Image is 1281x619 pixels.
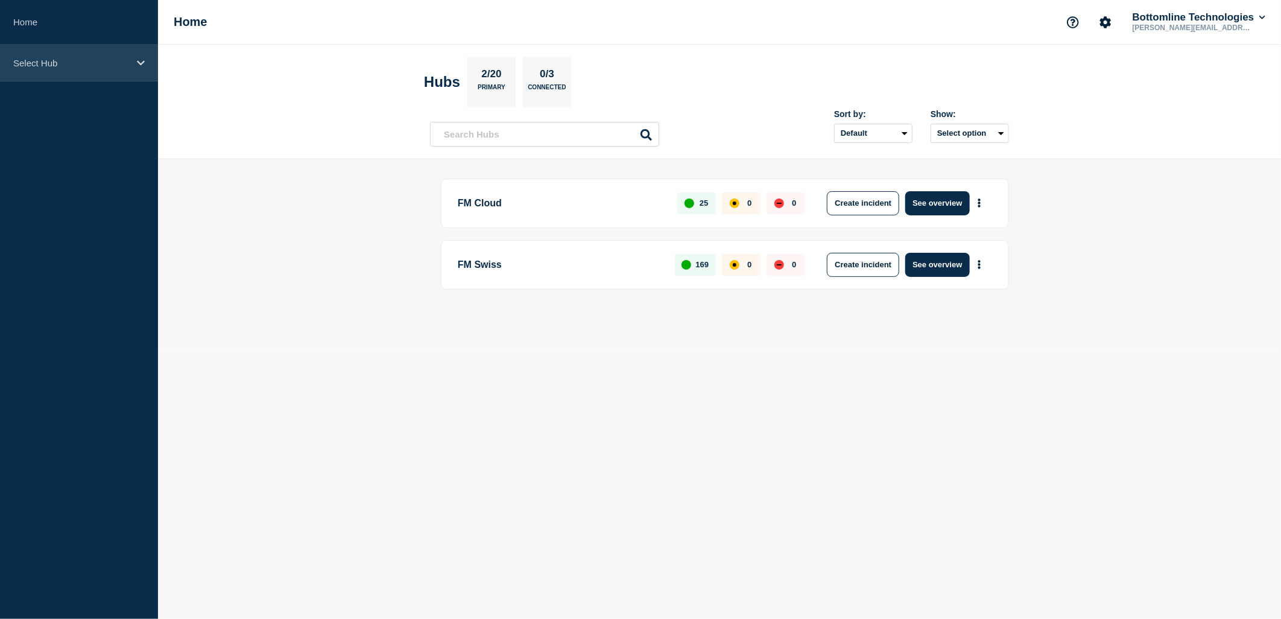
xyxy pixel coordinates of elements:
[477,68,506,84] p: 2/20
[834,124,913,143] select: Sort by
[1130,11,1268,24] button: Bottomline Technologies
[792,198,796,208] p: 0
[931,124,1009,143] button: Select option
[1060,10,1086,35] button: Support
[827,253,899,277] button: Create incident
[430,122,659,147] input: Search Hubs
[458,253,661,277] p: FM Swiss
[827,191,899,215] button: Create incident
[774,260,784,270] div: down
[905,253,969,277] button: See overview
[174,15,207,29] h1: Home
[972,253,987,276] button: More actions
[458,191,663,215] p: FM Cloud
[834,109,913,119] div: Sort by:
[13,58,129,68] p: Select Hub
[905,191,969,215] button: See overview
[696,260,709,269] p: 169
[1130,24,1256,32] p: [PERSON_NAME][EMAIL_ADDRESS][PERSON_NAME][DOMAIN_NAME]
[1093,10,1118,35] button: Account settings
[682,260,691,270] div: up
[774,198,784,208] div: down
[424,74,460,90] h2: Hubs
[730,198,739,208] div: affected
[747,260,751,269] p: 0
[792,260,796,269] p: 0
[536,68,559,84] p: 0/3
[685,198,694,208] div: up
[700,198,708,208] p: 25
[478,84,505,97] p: Primary
[730,260,739,270] div: affected
[747,198,751,208] p: 0
[931,109,1009,119] div: Show:
[528,84,566,97] p: Connected
[972,192,987,214] button: More actions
